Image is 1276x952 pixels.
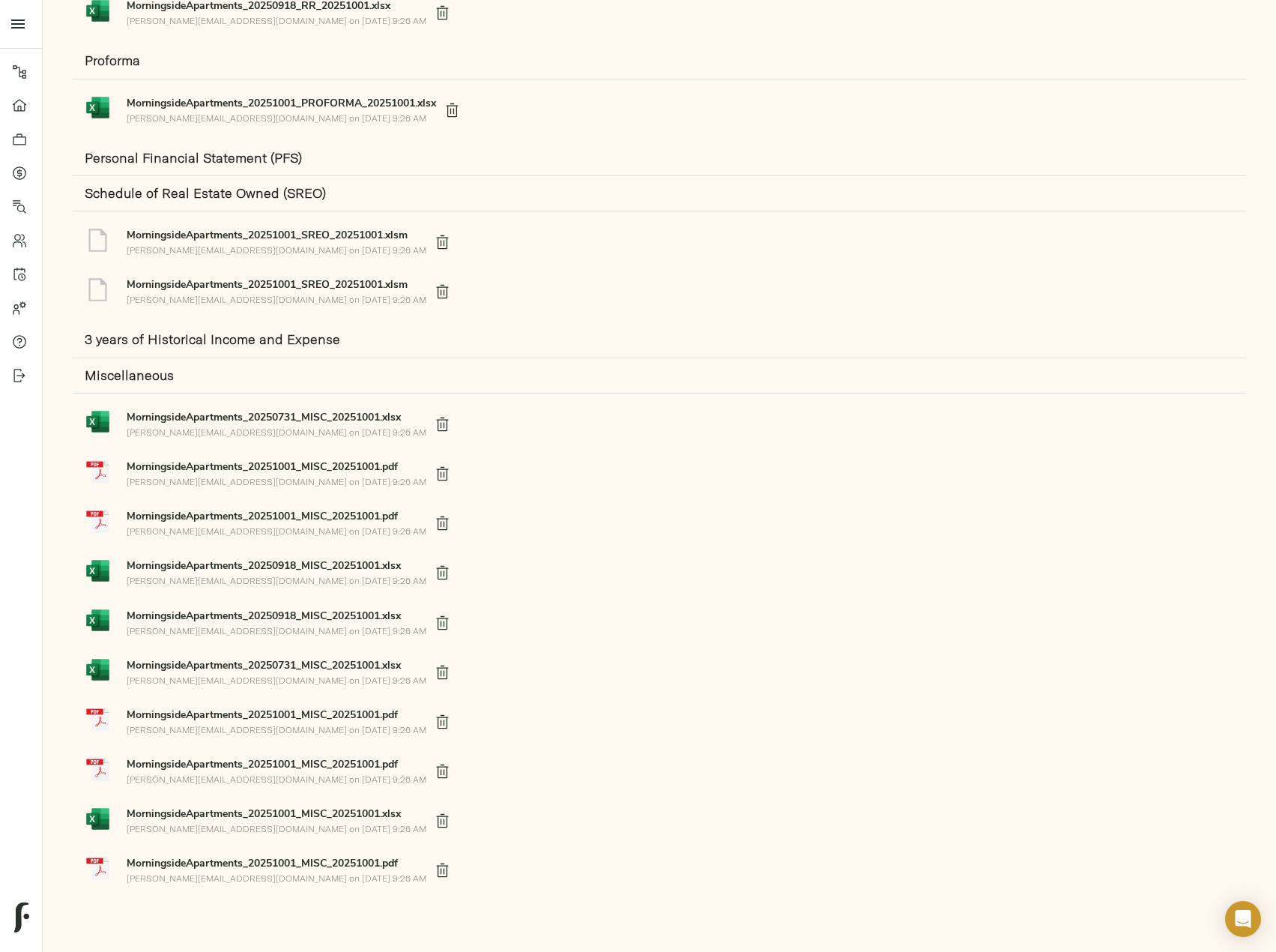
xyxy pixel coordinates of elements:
[73,598,462,648] a: MorningsideApartments_20250918_MISC_20251001.xlsx[PERSON_NAME][EMAIL_ADDRESS][DOMAIN_NAME] on [DA...
[127,574,426,587] p: [PERSON_NAME][EMAIL_ADDRESS][DOMAIN_NAME] on [DATE] 9:26 AM
[127,822,426,835] p: [PERSON_NAME][EMAIL_ADDRESS][DOMAIN_NAME] on [DATE] 9:26 AM
[127,674,426,687] p: [PERSON_NAME][EMAIL_ADDRESS][DOMAIN_NAME] on [DATE] 9:26 AM
[127,660,401,672] strong: Original File Name: Morningside Delinquency 7.30.25 (1).xlsx
[426,275,459,309] button: delete
[127,293,426,306] p: [PERSON_NAME][EMAIL_ADDRESS][DOMAIN_NAME] on [DATE] 9:26 AM
[73,449,462,498] a: MorningsideApartments_20251001_MISC_20251001.pdf[PERSON_NAME][EMAIL_ADDRESS][DOMAIN_NAME] on [DAT...
[127,759,398,771] strong: Original File Name: OM Morningside - June 2025.pdf
[127,1,390,12] strong: Original File Name: Morningside rent_roll_itemized-20250918.xlsx
[426,705,459,738] button: delete
[73,548,462,597] a: MorningsideApartments_20250918_MISC_20251001.xlsx[PERSON_NAME][EMAIL_ADDRESS][DOMAIN_NAME] on [DA...
[73,217,462,267] a: MorningsideApartments_20251001_SREO_20251001.xlsm[PERSON_NAME][EMAIL_ADDRESS][DOMAIN_NAME] on [DA...
[127,280,408,291] strong: Original File Name: PFS & SREO - Gal Schmukler.xlsm
[73,796,462,846] a: MorningsideApartments_20251001_MISC_20251001.xlsx[PERSON_NAME][EMAIL_ADDRESS][DOMAIN_NAME] on [DA...
[73,648,462,697] a: MorningsideApartments_20250731_MISC_20251001.xlsx[PERSON_NAME][EMAIL_ADDRESS][DOMAIN_NAME] on [DA...
[426,655,459,689] button: delete
[127,624,426,637] p: [PERSON_NAME][EMAIL_ADDRESS][DOMAIN_NAME] on [DATE] 9:26 AM
[85,331,340,348] strong: 3 years of Historical Income and Expense
[73,400,462,449] a: MorningsideApartments_20250731_MISC_20251001.xlsx[PERSON_NAME][EMAIL_ADDRESS][DOMAIN_NAME] on [DA...
[73,697,462,747] a: MorningsideApartments_20251001_MISC_20251001.pdf[PERSON_NAME][EMAIL_ADDRESS][DOMAIN_NAME] on [DAT...
[127,475,426,488] p: [PERSON_NAME][EMAIL_ADDRESS][DOMAIN_NAME] on [DATE] 9:26 AM
[127,858,398,870] strong: Original File Name: Tax bill.pdf
[73,85,472,135] a: MorningsideApartments_20251001_PROFORMA_20251001.xlsx[PERSON_NAME][EMAIL_ADDRESS][DOMAIN_NAME] on...
[127,611,401,622] strong: Original File Name: Late Fee Charges.xlsx
[73,498,462,548] a: MorningsideApartments_20251001_MISC_20251001.pdf[PERSON_NAME][EMAIL_ADDRESS][DOMAIN_NAME] on [DAT...
[127,710,398,721] strong: MorningsideApartments_20251001_MISC_20251001.pdf
[426,457,459,491] button: delete
[426,755,459,789] button: delete
[85,149,302,166] strong: Personal Financial Statement (PFS)
[127,244,426,256] p: [PERSON_NAME][EMAIL_ADDRESS][DOMAIN_NAME] on [DATE] 9:26 AM
[73,358,1246,394] div: Miscellaneous
[73,141,1246,176] div: Personal Financial Statement (PFS)
[127,561,401,572] strong: Original File Name: Move out Charges.xlsx
[127,412,401,424] strong: Original File Name: MorningSide - T12 July 2025 (1).xlsx
[127,809,401,820] strong: Original File Name: CBRE UW & Loan Summary - MorningSide.xlsx
[426,507,459,540] button: delete
[73,322,1246,358] div: 3 years of Historical Income and Expense
[85,184,326,202] strong: Schedule of Real Estate Owned (SREO)
[127,14,426,27] p: [PERSON_NAME][EMAIL_ADDRESS][DOMAIN_NAME] on [DATE] 9:26 AM
[73,176,1246,211] div: Schedule of Real Estate Owned (SREO)
[85,367,174,384] strong: Miscellaneous
[127,525,426,537] p: [PERSON_NAME][EMAIL_ADDRESS][DOMAIN_NAME] on [DATE] 9:26 AM
[85,52,140,69] strong: Proforma
[426,606,459,639] button: delete
[127,426,426,439] p: [PERSON_NAME][EMAIL_ADDRESS][DOMAIN_NAME] on [DATE] 9:26 AM
[127,773,426,786] p: [PERSON_NAME][EMAIL_ADDRESS][DOMAIN_NAME] on [DATE] 9:26 AM
[73,43,1246,79] div: Proforma
[127,98,436,109] strong: Original File Name: Draft Yr1 Proforma.xlsx
[426,556,459,590] button: delete
[73,267,462,316] a: MorningsideApartments_20251001_SREO_20251001.xlsm[PERSON_NAME][EMAIL_ADDRESS][DOMAIN_NAME] on [DA...
[127,511,398,522] strong: Original File Name: Gal Schmukler bio.pdf
[127,462,398,473] strong: Original File Name: Shay Edery bio.pdf
[73,846,462,895] a: MorningsideApartments_20251001_MISC_20251001.pdf[PERSON_NAME][EMAIL_ADDRESS][DOMAIN_NAME] on [DAT...
[1225,901,1261,937] div: Open Intercom Messenger
[127,723,426,736] p: [PERSON_NAME][EMAIL_ADDRESS][DOMAIN_NAME] on [DATE] 9:26 AM
[127,230,408,241] strong: Original File Name: PFS SREO - Shay Edery - Aug 2025.xlsm
[426,804,459,838] button: delete
[127,112,436,124] p: [PERSON_NAME][EMAIL_ADDRESS][DOMAIN_NAME] on [DATE] 9:26 AM
[426,407,459,441] button: delete
[14,903,29,933] img: logo
[73,747,462,796] a: MorningsideApartments_20251001_MISC_20251001.pdf[PERSON_NAME][EMAIL_ADDRESS][DOMAIN_NAME] on [DAT...
[127,872,426,885] p: [PERSON_NAME][EMAIL_ADDRESS][DOMAIN_NAME] on [DATE] 9:26 AM
[435,93,469,127] button: delete
[426,226,459,259] button: delete
[426,854,459,888] button: delete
